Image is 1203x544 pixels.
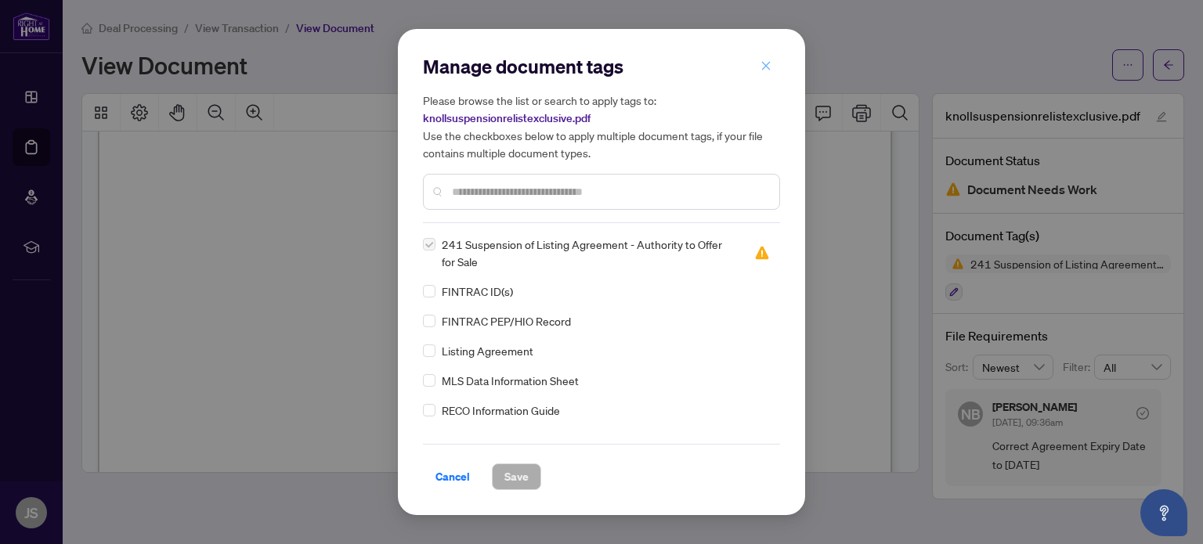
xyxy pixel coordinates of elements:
[423,111,591,125] span: knollsuspensionrelistexclusive.pdf
[442,312,571,330] span: FINTRAC PEP/HIO Record
[442,342,533,359] span: Listing Agreement
[1140,489,1187,536] button: Open asap
[754,245,770,261] img: status
[760,60,771,71] span: close
[754,245,770,261] span: Needs Work
[442,283,513,300] span: FINTRAC ID(s)
[423,92,780,161] h5: Please browse the list or search to apply tags to: Use the checkboxes below to apply multiple doc...
[442,372,579,389] span: MLS Data Information Sheet
[492,463,541,490] button: Save
[442,236,735,270] span: 241 Suspension of Listing Agreement - Authority to Offer for Sale
[423,463,482,490] button: Cancel
[442,402,560,419] span: RECO Information Guide
[435,464,470,489] span: Cancel
[423,54,780,79] h2: Manage document tags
